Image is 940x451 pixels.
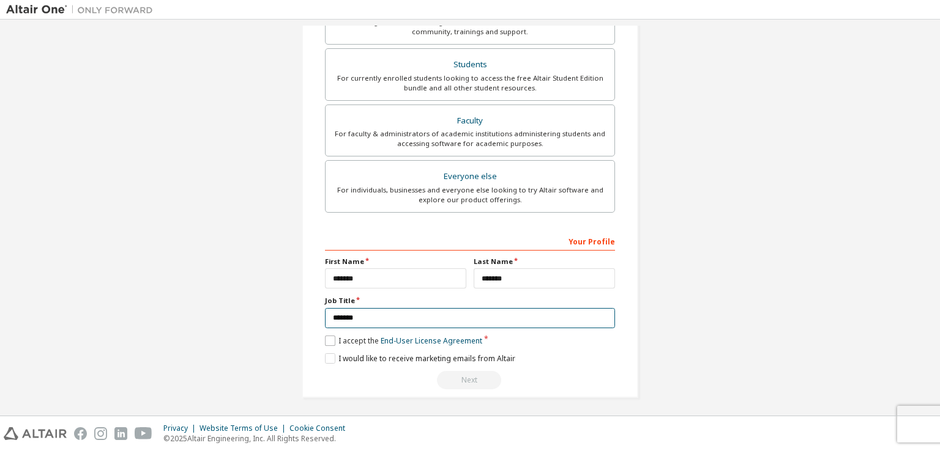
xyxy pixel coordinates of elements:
[333,112,607,130] div: Faculty
[163,433,352,444] p: © 2025 Altair Engineering, Inc. All Rights Reserved.
[6,4,159,16] img: Altair One
[325,371,615,389] div: Email already exists
[74,427,87,440] img: facebook.svg
[333,56,607,73] div: Students
[333,17,607,37] div: For existing customers looking to access software downloads, HPC resources, community, trainings ...
[200,424,289,433] div: Website Terms of Use
[474,257,615,266] label: Last Name
[4,427,67,440] img: altair_logo.svg
[94,427,107,440] img: instagram.svg
[114,427,127,440] img: linkedin.svg
[325,353,515,364] label: I would like to receive marketing emails from Altair
[333,185,607,205] div: For individuals, businesses and everyone else looking to try Altair software and explore our prod...
[333,129,607,148] div: For faculty & administrators of academic institutions administering students and accessing softwa...
[381,335,482,346] a: End-User License Agreement
[135,427,152,440] img: youtube.svg
[333,73,607,93] div: For currently enrolled students looking to access the free Altair Student Edition bundle and all ...
[325,231,615,251] div: Your Profile
[325,335,482,346] label: I accept the
[289,424,352,433] div: Cookie Consent
[325,296,615,306] label: Job Title
[325,257,466,266] label: First Name
[163,424,200,433] div: Privacy
[333,168,607,185] div: Everyone else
